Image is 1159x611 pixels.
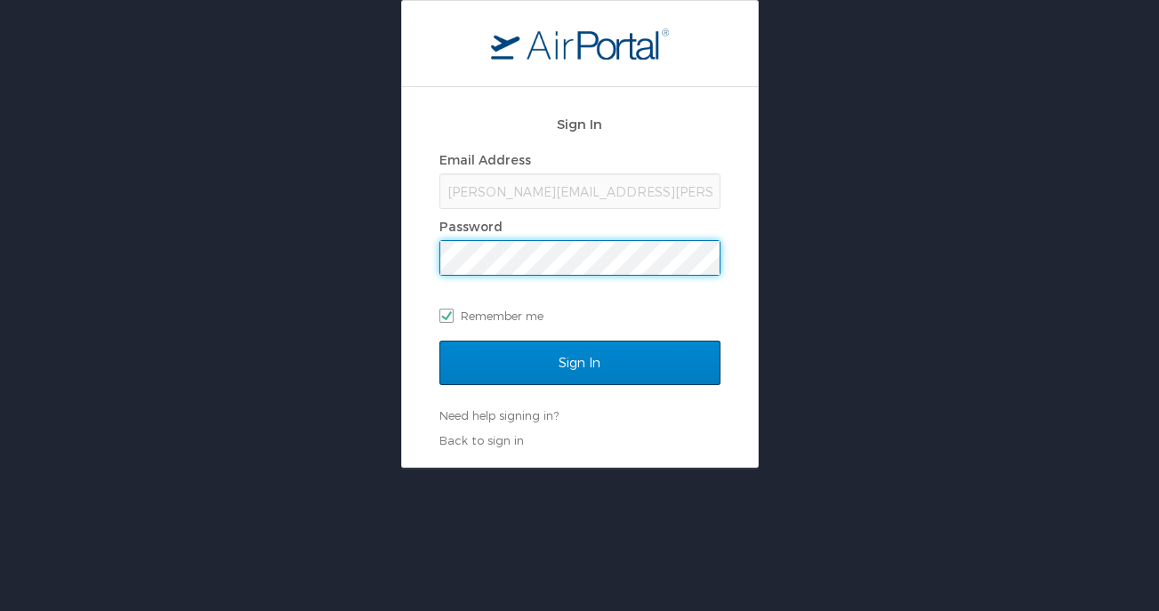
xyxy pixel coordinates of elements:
img: logo [491,28,669,60]
a: Back to sign in [439,433,524,447]
a: Need help signing in? [439,408,559,422]
label: Email Address [439,152,531,167]
h2: Sign In [439,114,720,134]
input: Sign In [439,341,720,385]
label: Remember me [439,302,720,329]
label: Password [439,219,503,234]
